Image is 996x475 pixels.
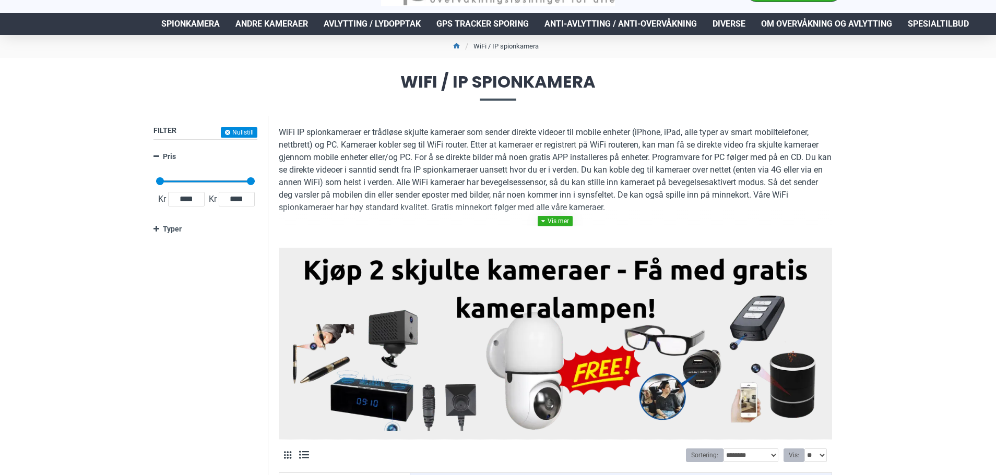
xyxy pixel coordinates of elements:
img: Kjøp 2 skjulte kameraer – Få med gratis kameralampe! [287,253,824,431]
span: Avlytting / Lydopptak [324,18,421,30]
a: Spesialtilbud [900,13,977,35]
span: Kr [207,193,219,205]
label: Sortering: [686,448,724,462]
a: Diverse [705,13,753,35]
span: WiFi / IP spionkamera [153,74,843,100]
a: Avlytting / Lydopptak [316,13,429,35]
button: Nullstill [221,127,257,138]
span: Spionkamera [161,18,220,30]
a: Pris [153,148,257,166]
span: Anti-avlytting / Anti-overvåkning [544,18,697,30]
span: GPS Tracker Sporing [436,18,529,30]
a: Typer [153,220,257,238]
label: Vis: [784,448,804,462]
span: Filter [153,126,176,135]
a: Om overvåkning og avlytting [753,13,900,35]
span: Andre kameraer [235,18,308,30]
span: Diverse [713,18,745,30]
span: Spesialtilbud [908,18,969,30]
a: Anti-avlytting / Anti-overvåkning [537,13,705,35]
a: Spionkamera [153,13,228,35]
span: Om overvåkning og avlytting [761,18,892,30]
span: Kr [156,193,168,205]
p: WiFi IP spionkameraer er trådløse skjulte kameraer som sender direkte videoer til mobile enheter ... [279,126,832,214]
a: GPS Tracker Sporing [429,13,537,35]
a: Andre kameraer [228,13,316,35]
